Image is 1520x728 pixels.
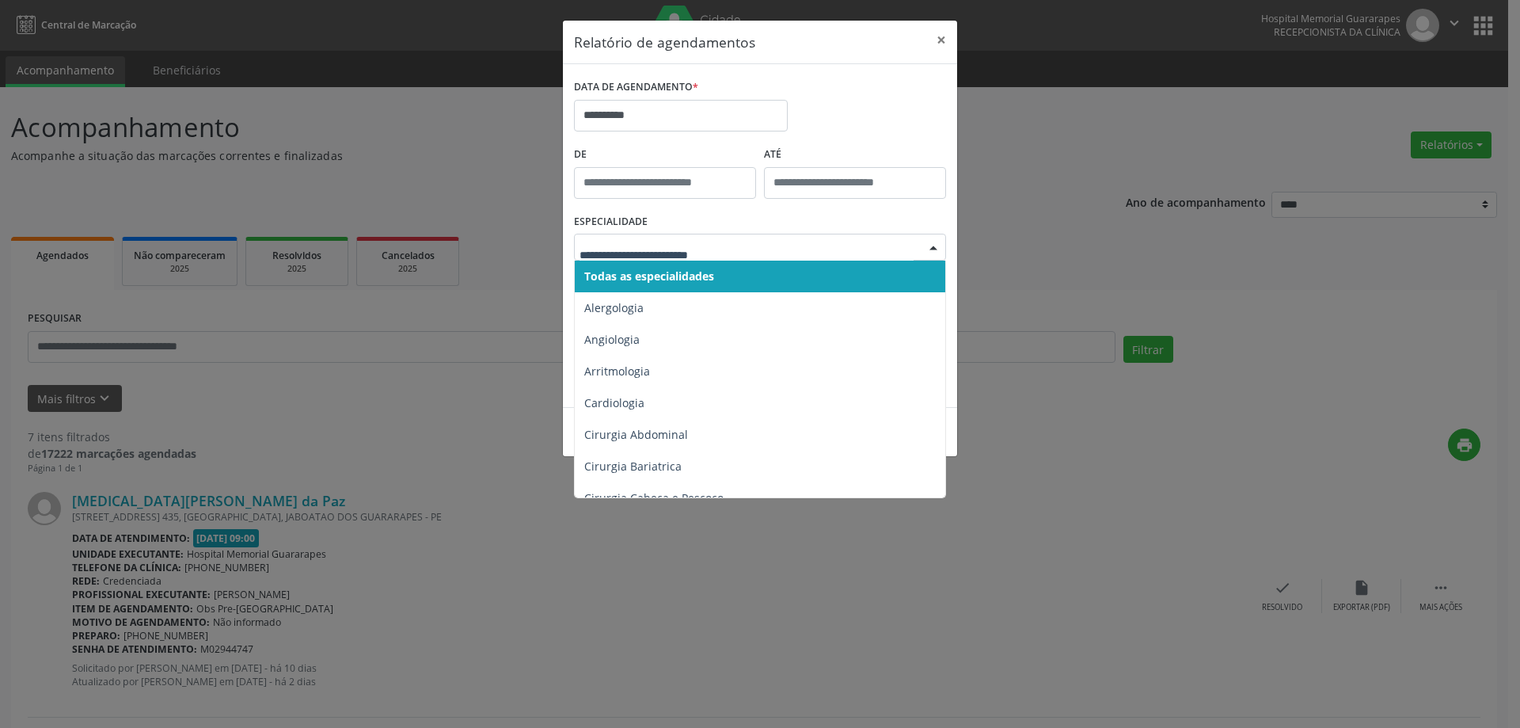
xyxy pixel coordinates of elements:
span: Cirurgia Abdominal [584,427,688,442]
label: ESPECIALIDADE [574,210,648,234]
span: Arritmologia [584,364,650,379]
h5: Relatório de agendamentos [574,32,755,52]
span: Cardiologia [584,395,644,410]
label: ATÉ [764,143,946,167]
span: Todas as especialidades [584,269,714,284]
label: De [574,143,756,167]
span: Cirurgia Bariatrica [584,459,682,474]
span: Alergologia [584,300,644,315]
span: Cirurgia Cabeça e Pescoço [584,490,724,505]
label: DATA DE AGENDAMENTO [574,75,698,100]
span: Angiologia [584,332,640,347]
button: Close [925,21,957,59]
